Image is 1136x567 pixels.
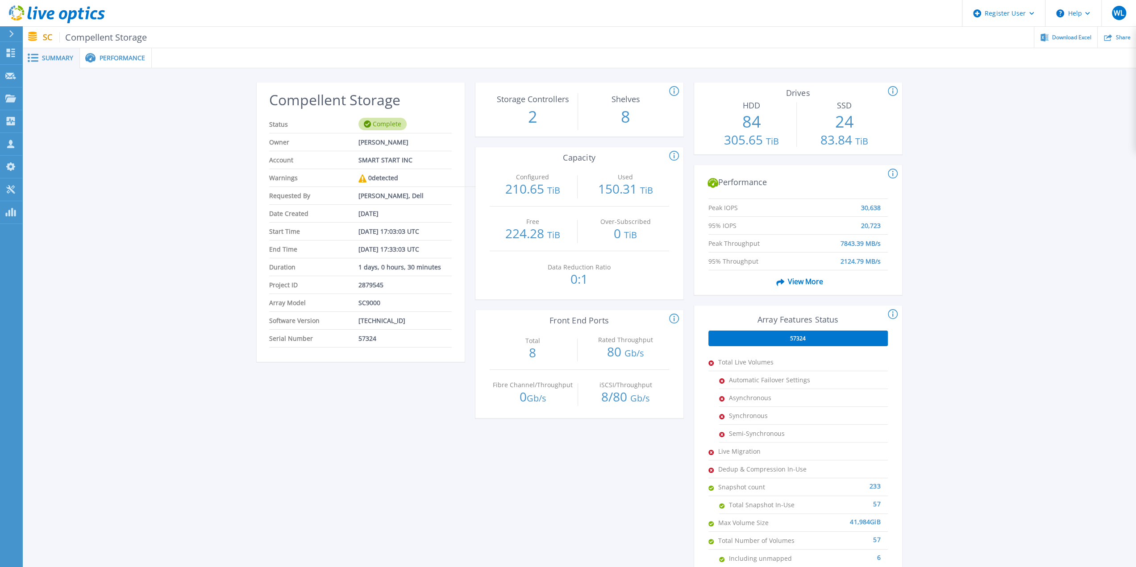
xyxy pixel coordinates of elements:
span: 57324 [358,330,376,347]
span: View More [773,273,823,290]
p: SC [43,32,147,42]
span: Share [1115,35,1130,40]
span: Duration [269,258,358,276]
span: [PERSON_NAME], Dell [358,187,424,204]
span: End Time [269,240,358,258]
span: 95% Throughput [708,252,799,261]
span: Account [269,151,358,169]
span: TiB [547,184,560,196]
p: Over-Subscribed [584,219,666,225]
p: 80 [582,345,668,360]
p: Free [491,219,573,225]
span: Software Version [269,312,358,329]
p: 210.65 [490,182,576,197]
span: Dedup & Compression In-Use [718,460,807,478]
span: Download Excel [1052,35,1091,40]
span: Total Snapshot In-Use [729,496,818,513]
span: Including unmapped volumes [729,550,818,567]
p: 8 / 80 [583,390,669,405]
p: Shelves [585,95,666,103]
span: Asynchronous [729,389,818,406]
p: 0 [490,390,576,405]
h3: HDD [708,101,795,110]
span: Compellent Storage [59,32,147,42]
p: 150.31 [582,182,668,197]
span: [DATE] 17:33:03 UTC [358,240,419,258]
span: [DATE] 17:03:03 UTC [358,223,419,240]
span: Status [269,116,358,133]
span: Max Volume Size [718,514,807,531]
p: 224.28 [490,227,576,241]
span: Owner [269,133,358,151]
span: [TECHNICAL_ID] [358,312,405,329]
span: Summary [42,55,73,61]
p: 0 [582,227,668,241]
span: 95% IOPS [708,217,799,225]
div: 41,984 GiB [807,514,881,523]
span: Performance [100,55,145,61]
span: Automatic Failover Settings [729,371,818,389]
p: Storage Controllers [492,95,574,103]
h2: Performance [707,178,888,188]
span: 2879545 [358,276,383,294]
p: Rated Throughput [584,337,666,343]
span: Live Migration [718,443,807,460]
span: TiB [855,135,868,147]
span: TiB [624,229,637,241]
span: Snapshot count [718,478,807,496]
span: Peak IOPS [708,199,799,207]
span: TiB [766,135,779,147]
p: 24 [801,110,887,133]
p: 83.84 [801,133,887,148]
span: SC9000 [358,294,380,311]
p: Configured [491,174,573,180]
span: Total Live Volumes [718,353,807,371]
p: 0:1 [536,273,622,285]
p: iSCSI/Throughput [585,382,666,388]
h3: SSD [801,101,887,110]
div: 6 [818,550,881,559]
span: Synchronous [729,407,818,424]
span: SMART START INC [358,151,412,169]
span: 20,723 [861,217,881,225]
p: 305.65 [708,133,795,148]
p: 8 [490,346,576,359]
span: Start Time [269,223,358,240]
span: [DATE] [358,205,379,222]
p: 2 [490,105,576,128]
span: Date Created [269,205,358,222]
div: 0 detected [358,169,398,187]
p: Total [491,338,573,344]
div: 233 [807,478,881,487]
span: Serial Number [269,330,358,347]
span: 30,638 [861,199,881,207]
span: Gb/s [527,392,546,404]
span: Project ID [269,276,358,294]
span: Peak Throughput [708,235,799,243]
div: 57 [807,532,881,541]
span: Gb/s [624,347,644,359]
h3: Array Features Status [708,315,888,324]
p: Data Reduction Ratio [538,264,620,270]
p: 8 [583,105,669,128]
span: [PERSON_NAME] [358,133,408,151]
p: Fibre Channel/Throughput [492,382,574,388]
span: 57324 [790,335,806,342]
span: Array Model [269,294,358,311]
span: TiB [547,229,560,241]
div: Complete [358,118,407,130]
span: TiB [640,184,653,196]
span: Requested By [269,187,358,204]
span: Semi-Synchronous [729,425,818,442]
span: Gb/s [630,392,650,404]
span: WL [1114,9,1124,17]
span: 1 days, 0 hours, 30 minutes [358,258,441,276]
p: Used [584,174,666,180]
span: Warnings [269,169,358,186]
h2: Compellent Storage [269,92,451,108]
p: 84 [708,110,795,133]
div: 57 [818,496,881,505]
span: Total Number of Volumes [718,532,807,549]
span: 7843.39 MB/s [841,235,881,243]
span: 2124.79 MB/s [841,252,881,261]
